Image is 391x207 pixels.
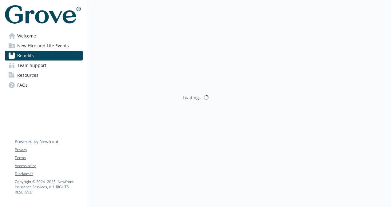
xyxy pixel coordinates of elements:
a: Privacy [15,147,82,153]
p: Copyright © 2024 - 2025 , Newfront Insurance Services, ALL RIGHTS RESERVED [15,179,82,195]
span: Benefits [17,51,34,61]
span: Team Support [17,61,46,70]
a: Terms [15,155,82,161]
span: Welcome [17,31,36,41]
span: Resources [17,70,38,80]
a: Disclaimer [15,171,82,177]
a: FAQs [5,80,83,90]
a: Benefits [5,51,83,61]
a: Welcome [5,31,83,41]
a: Team Support [5,61,83,70]
span: FAQs [17,80,28,90]
a: New Hire and Life Events [5,41,83,51]
a: Resources [5,70,83,80]
a: Accessibility [15,163,82,169]
div: Loading... [183,94,203,101]
span: New Hire and Life Events [17,41,69,51]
